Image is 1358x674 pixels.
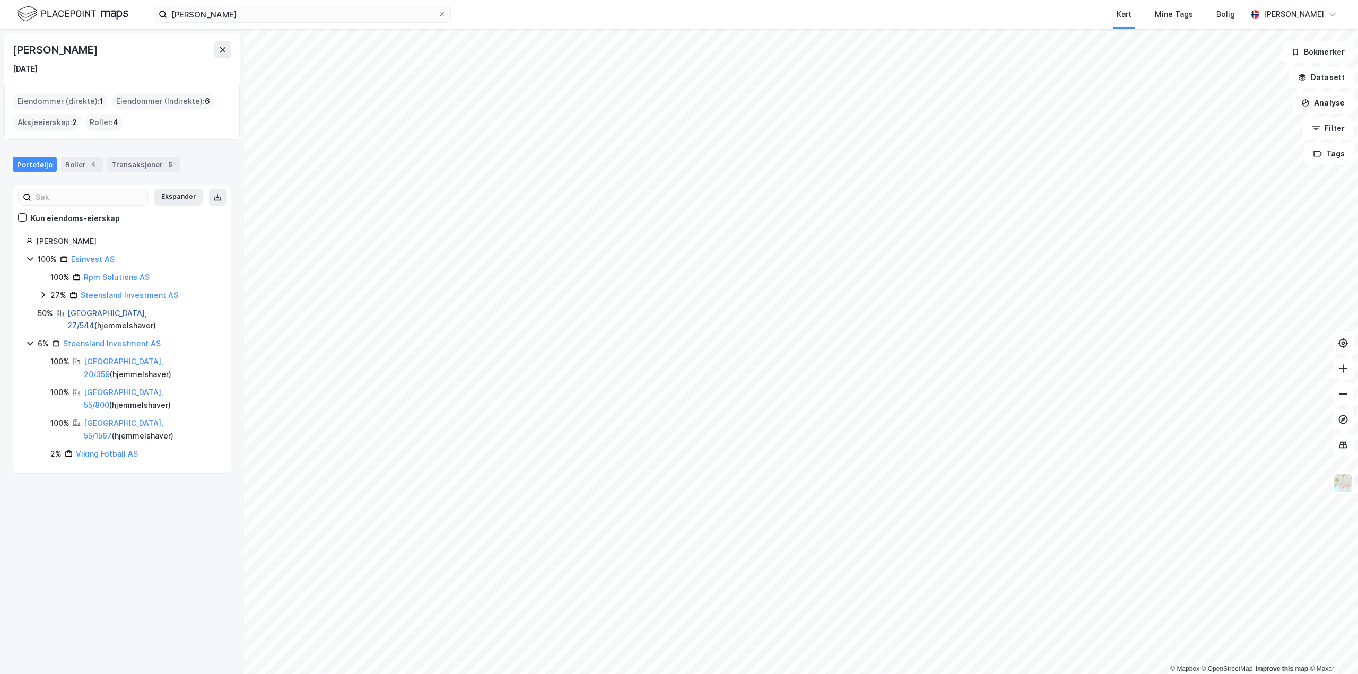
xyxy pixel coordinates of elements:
[84,273,150,282] a: Rpm Solutions AS
[13,93,108,110] div: Eiendommer (direkte) :
[81,291,178,300] a: Steensland Investment AS
[13,63,38,75] div: [DATE]
[1282,41,1354,63] button: Bokmerker
[1289,67,1354,88] button: Datasett
[67,307,218,332] div: ( hjemmelshaver )
[205,95,210,108] span: 6
[38,337,49,350] div: 6%
[113,116,118,129] span: 4
[61,157,103,172] div: Roller
[13,157,57,172] div: Portefølje
[112,93,214,110] div: Eiendommer (Indirekte) :
[63,339,161,348] a: Steensland Investment AS
[50,417,69,430] div: 100%
[38,253,57,266] div: 100%
[76,449,138,458] a: Viking Fotball AS
[1292,92,1354,113] button: Analyse
[84,355,218,381] div: ( hjemmelshaver )
[1216,8,1235,21] div: Bolig
[1304,143,1354,164] button: Tags
[17,5,128,23] img: logo.f888ab2527a4732fd821a326f86c7f29.svg
[1305,623,1358,674] iframe: Chat Widget
[84,388,163,409] a: [GEOGRAPHIC_DATA], 55/800
[1264,8,1324,21] div: [PERSON_NAME]
[1303,118,1354,139] button: Filter
[72,116,77,129] span: 2
[71,255,115,264] a: Esinvest AS
[1117,8,1131,21] div: Kart
[50,448,62,460] div: 2%
[31,212,120,225] div: Kun eiendoms-eierskap
[1170,665,1199,672] a: Mapbox
[1256,665,1308,672] a: Improve this map
[1333,473,1353,493] img: Z
[13,114,81,131] div: Aksjeeierskap :
[1202,665,1253,672] a: OpenStreetMap
[84,357,163,379] a: [GEOGRAPHIC_DATA], 20/359
[84,417,218,442] div: ( hjemmelshaver )
[67,309,147,330] a: [GEOGRAPHIC_DATA], 27/544
[84,418,163,440] a: [GEOGRAPHIC_DATA], 55/1567
[50,386,69,399] div: 100%
[38,307,53,320] div: 50%
[84,386,218,412] div: ( hjemmelshaver )
[1155,8,1193,21] div: Mine Tags
[167,6,438,22] input: Søk på adresse, matrikkel, gårdeiere, leietakere eller personer
[50,355,69,368] div: 100%
[13,41,100,58] div: [PERSON_NAME]
[36,235,218,248] div: [PERSON_NAME]
[107,157,180,172] div: Transaksjoner
[50,289,66,302] div: 27%
[85,114,123,131] div: Roller :
[31,189,147,205] input: Søk
[50,271,69,284] div: 100%
[154,189,203,206] button: Ekspander
[165,159,176,170] div: 5
[88,159,99,170] div: 4
[100,95,103,108] span: 1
